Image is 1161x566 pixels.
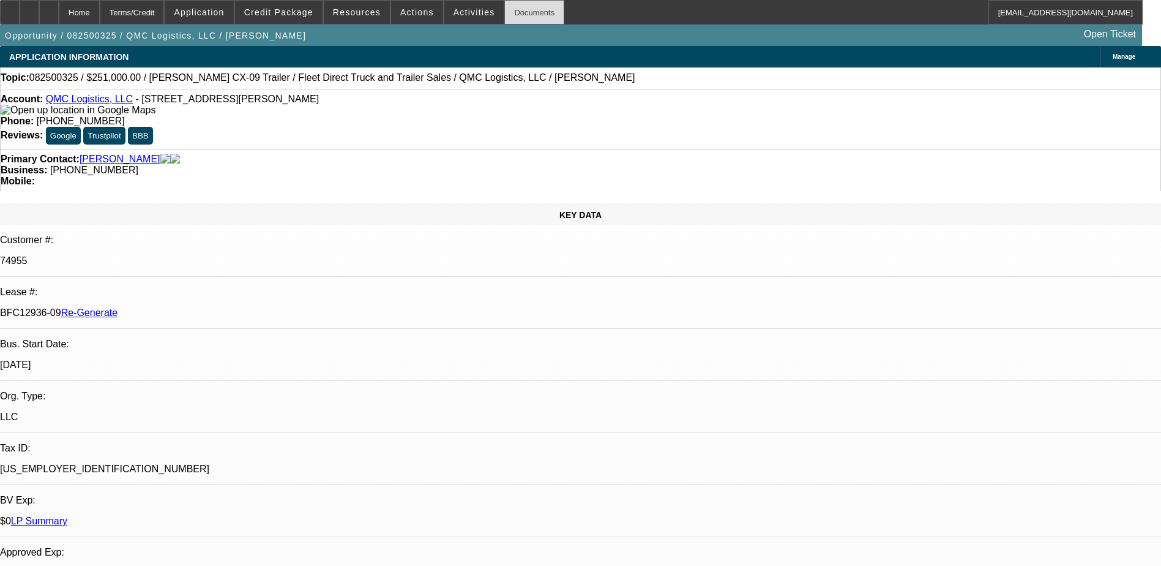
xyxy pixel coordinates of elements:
[5,31,306,40] span: Opportunity / 082500325 / QMC Logistics, LLC / [PERSON_NAME]
[400,7,434,17] span: Actions
[1,154,80,165] strong: Primary Contact:
[1,105,155,116] img: Open up location in Google Maps
[1,176,35,186] strong: Mobile:
[1,94,43,104] strong: Account:
[61,308,118,318] a: Re-Generate
[46,127,81,145] button: Google
[80,154,160,165] a: [PERSON_NAME]
[244,7,313,17] span: Credit Package
[29,72,635,83] span: 082500325 / $251,000.00 / [PERSON_NAME] CX-09 Trailer / Fleet Direct Truck and Trailer Sales / QM...
[454,7,495,17] span: Activities
[83,127,125,145] button: Trustpilot
[1,130,43,140] strong: Reviews:
[391,1,443,24] button: Actions
[174,7,224,17] span: Application
[559,210,602,220] span: KEY DATA
[1079,24,1141,45] a: Open Ticket
[11,516,67,526] a: LP Summary
[1113,53,1135,60] span: Manage
[444,1,504,24] button: Activities
[324,1,390,24] button: Resources
[160,154,170,165] img: facebook-icon.png
[1,116,34,126] strong: Phone:
[9,52,129,62] span: APPLICATION INFORMATION
[37,116,125,126] span: [PHONE_NUMBER]
[46,94,133,104] a: QMC Logistics, LLC
[170,154,180,165] img: linkedin-icon.png
[1,72,29,83] strong: Topic:
[128,127,153,145] button: BBB
[235,1,323,24] button: Credit Package
[333,7,381,17] span: Resources
[165,1,233,24] button: Application
[50,165,138,175] span: [PHONE_NUMBER]
[136,94,319,104] span: - [STREET_ADDRESS][PERSON_NAME]
[1,165,47,175] strong: Business:
[1,105,155,115] a: View Google Maps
